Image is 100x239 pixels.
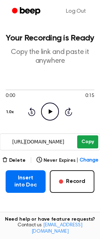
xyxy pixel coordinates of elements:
[6,34,94,42] h1: Your Recording is Ready
[6,170,46,193] button: Insert into Doc
[4,222,96,235] span: Contact us
[50,170,94,193] button: Record
[6,92,15,100] span: 0:00
[80,157,98,164] span: Change
[36,157,98,164] button: Never Expires|Change
[76,157,78,164] span: |
[6,106,16,118] button: 1.0x
[32,223,82,234] a: [EMAIL_ADDRESS][DOMAIN_NAME]
[2,157,26,164] button: Delete
[77,135,98,148] button: Copy
[85,92,94,100] span: 0:15
[30,156,32,165] span: |
[7,5,47,18] a: Beep
[59,3,93,20] a: Log Out
[6,48,94,66] p: Copy the link and paste it anywhere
